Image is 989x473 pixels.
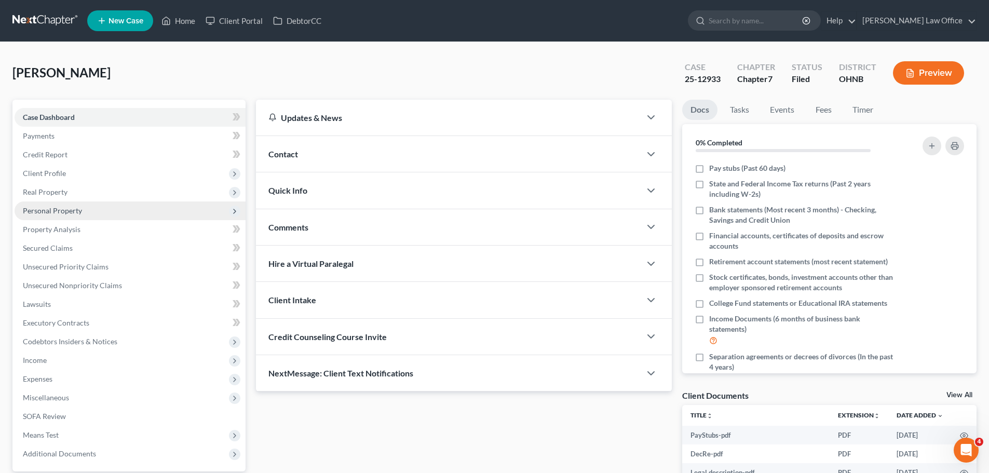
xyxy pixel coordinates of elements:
[975,438,983,446] span: 4
[768,74,773,84] span: 7
[268,295,316,305] span: Client Intake
[268,332,387,342] span: Credit Counseling Course Invite
[685,73,721,85] div: 25-12933
[838,411,880,419] a: Extensionunfold_more
[15,108,246,127] a: Case Dashboard
[23,206,82,215] span: Personal Property
[696,138,742,147] strong: 0% Completed
[23,113,75,121] span: Case Dashboard
[268,368,413,378] span: NextMessage: Client Text Notifications
[15,407,246,426] a: SOFA Review
[23,281,122,290] span: Unsecured Nonpriority Claims
[268,112,628,123] div: Updates & News
[23,337,117,346] span: Codebtors Insiders & Notices
[737,73,775,85] div: Chapter
[830,444,888,463] td: PDF
[23,244,73,252] span: Secured Claims
[268,149,298,159] span: Contact
[682,100,717,120] a: Docs
[268,11,327,30] a: DebtorCC
[722,100,757,120] a: Tasks
[709,298,887,308] span: College Fund statements or Educational IRA statements
[23,356,47,364] span: Income
[268,259,354,268] span: Hire a Virtual Paralegal
[821,11,856,30] a: Help
[830,426,888,444] td: PDF
[709,352,894,372] span: Separation agreements or decrees of divorces (In the past 4 years)
[709,272,894,293] span: Stock certificates, bonds, investment accounts other than employer sponsored retirement accounts
[23,150,67,159] span: Credit Report
[709,256,888,267] span: Retirement account statements (most recent statement)
[709,11,804,30] input: Search by name...
[682,390,749,401] div: Client Documents
[807,100,840,120] a: Fees
[709,163,785,173] span: Pay stubs (Past 60 days)
[709,179,894,199] span: State and Federal Income Tax returns (Past 2 years including W-2s)
[792,61,822,73] div: Status
[15,258,246,276] a: Unsecured Priority Claims
[23,262,109,271] span: Unsecured Priority Claims
[685,61,721,73] div: Case
[857,11,976,30] a: [PERSON_NAME] Law Office
[15,276,246,295] a: Unsecured Nonpriority Claims
[839,61,876,73] div: District
[23,300,51,308] span: Lawsuits
[874,413,880,419] i: unfold_more
[937,413,943,419] i: expand_more
[23,374,52,383] span: Expenses
[888,444,952,463] td: [DATE]
[954,438,979,463] iframe: Intercom live chat
[15,239,246,258] a: Secured Claims
[888,426,952,444] td: [DATE]
[792,73,822,85] div: Filed
[690,411,713,419] a: Titleunfold_more
[897,411,943,419] a: Date Added expand_more
[23,318,89,327] span: Executory Contracts
[682,426,830,444] td: PayStubs-pdf
[23,187,67,196] span: Real Property
[23,430,59,439] span: Means Test
[12,65,111,80] span: [PERSON_NAME]
[200,11,268,30] a: Client Portal
[23,412,66,421] span: SOFA Review
[109,17,143,25] span: New Case
[709,231,894,251] span: Financial accounts, certificates of deposits and escrow accounts
[15,145,246,164] a: Credit Report
[23,393,69,402] span: Miscellaneous
[23,449,96,458] span: Additional Documents
[15,220,246,239] a: Property Analysis
[682,444,830,463] td: DecRe-pdf
[15,314,246,332] a: Executory Contracts
[268,185,307,195] span: Quick Info
[15,127,246,145] a: Payments
[23,131,55,140] span: Payments
[844,100,882,120] a: Timer
[709,314,894,334] span: Income Documents (6 months of business bank statements)
[23,169,66,178] span: Client Profile
[156,11,200,30] a: Home
[268,222,308,232] span: Comments
[893,61,964,85] button: Preview
[707,413,713,419] i: unfold_more
[737,61,775,73] div: Chapter
[709,205,894,225] span: Bank statements (Most recent 3 months) - Checking, Savings and Credit Union
[946,391,972,399] a: View All
[23,225,80,234] span: Property Analysis
[762,100,803,120] a: Events
[15,295,246,314] a: Lawsuits
[839,73,876,85] div: OHNB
